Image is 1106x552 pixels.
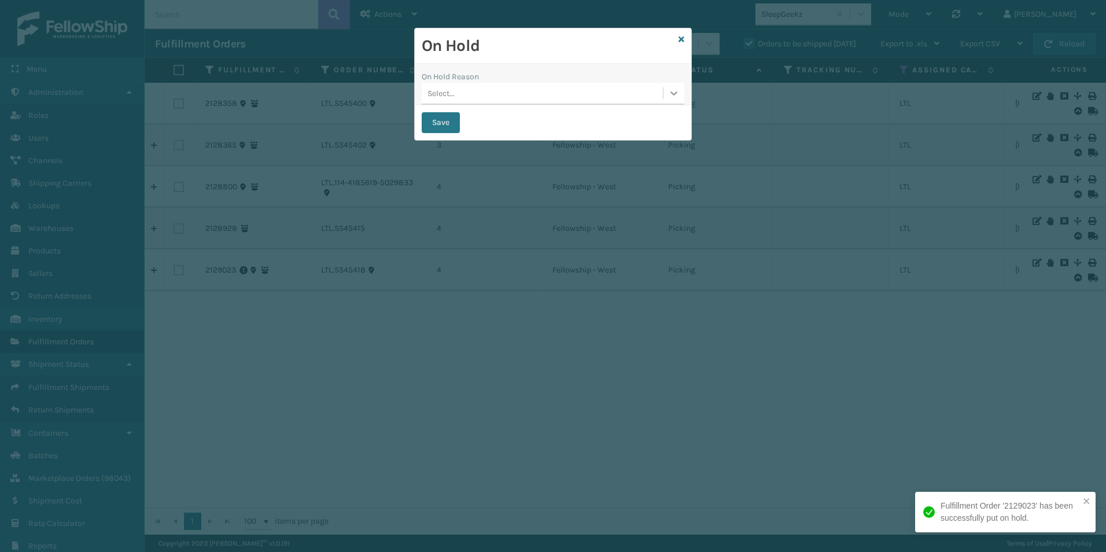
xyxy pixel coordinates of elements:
div: Select... [427,87,455,100]
label: On Hold Reason [422,71,479,83]
div: Fulfillment Order '2129023' has been successfully put on hold. [941,500,1079,524]
h2: On Hold [422,35,674,56]
button: Save [422,112,460,133]
button: close [1083,496,1091,507]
